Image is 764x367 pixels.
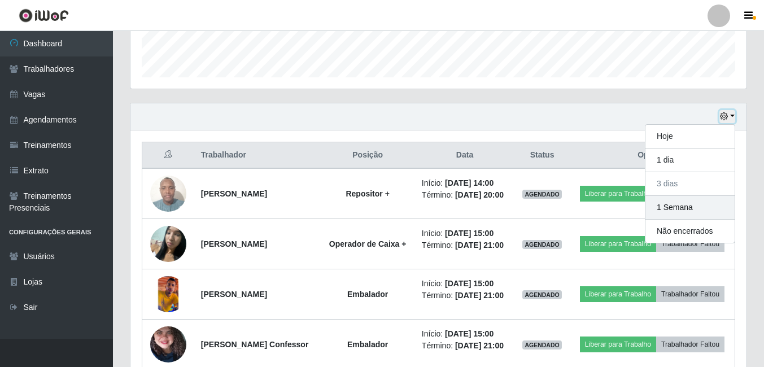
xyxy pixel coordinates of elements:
[445,178,494,187] time: [DATE] 14:00
[201,189,267,198] strong: [PERSON_NAME]
[514,142,570,169] th: Status
[645,125,735,148] button: Hoje
[150,276,186,312] img: 1707430282587.jpeg
[656,286,724,302] button: Trabalhador Faltou
[422,228,508,239] li: Início:
[656,337,724,352] button: Trabalhador Faltou
[422,278,508,290] li: Início:
[422,290,508,302] li: Término:
[422,239,508,251] li: Término:
[522,290,562,299] span: AGENDADO
[522,240,562,249] span: AGENDADO
[645,172,735,196] button: 3 dias
[329,239,407,248] strong: Operador de Caixa +
[580,186,656,202] button: Liberar para Trabalho
[150,220,186,268] img: 1738432426405.jpeg
[422,177,508,189] li: Início:
[455,241,504,250] time: [DATE] 21:00
[347,340,388,349] strong: Embalador
[455,341,504,350] time: [DATE] 21:00
[656,236,724,252] button: Trabalhador Faltou
[580,337,656,352] button: Liberar para Trabalho
[445,229,494,238] time: [DATE] 15:00
[445,329,494,338] time: [DATE] 15:00
[422,328,508,340] li: Início:
[320,142,414,169] th: Posição
[194,142,321,169] th: Trabalhador
[645,148,735,172] button: 1 dia
[445,279,494,288] time: [DATE] 15:00
[415,142,514,169] th: Data
[522,190,562,199] span: AGENDADO
[645,220,735,243] button: Não encerrados
[422,340,508,352] li: Término:
[570,142,735,169] th: Opções
[201,290,267,299] strong: [PERSON_NAME]
[150,169,186,217] img: 1746382932878.jpeg
[580,236,656,252] button: Liberar para Trabalho
[455,190,504,199] time: [DATE] 20:00
[19,8,69,23] img: CoreUI Logo
[346,189,389,198] strong: Repositor +
[347,290,388,299] strong: Embalador
[645,196,735,220] button: 1 Semana
[201,340,309,349] strong: [PERSON_NAME] Confessor
[455,291,504,300] time: [DATE] 21:00
[522,340,562,349] span: AGENDADO
[422,189,508,201] li: Término:
[201,239,267,248] strong: [PERSON_NAME]
[580,286,656,302] button: Liberar para Trabalho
